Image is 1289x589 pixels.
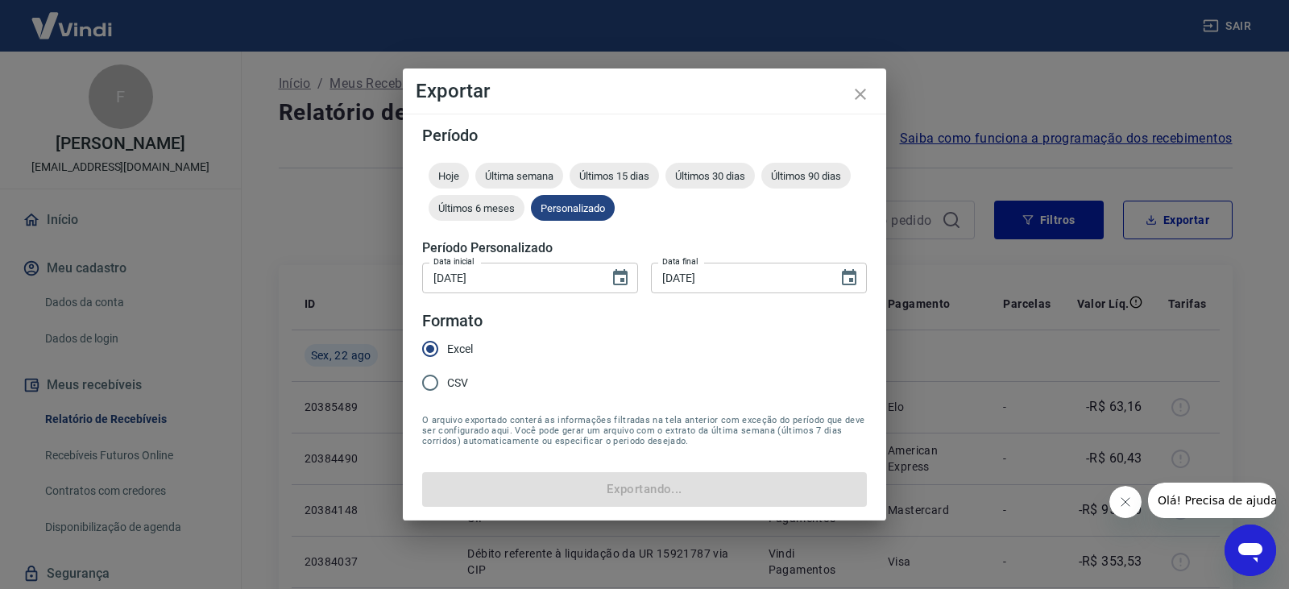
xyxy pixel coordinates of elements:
[662,255,698,268] label: Data final
[665,163,755,189] div: Últimos 30 dias
[433,255,475,268] label: Data inicial
[761,170,851,182] span: Últimos 90 dias
[10,11,135,24] span: Olá! Precisa de ajuda?
[531,195,615,221] div: Personalizado
[429,195,524,221] div: Últimos 6 meses
[429,170,469,182] span: Hoje
[1225,525,1276,576] iframe: Botão para abrir a janela de mensagens
[475,163,563,189] div: Última semana
[422,309,483,333] legend: Formato
[422,263,598,292] input: DD/MM/YYYY
[665,170,755,182] span: Últimos 30 dias
[416,81,873,101] h4: Exportar
[833,262,865,294] button: Choose date, selected date is 22 de ago de 2025
[1148,483,1276,518] iframe: Mensagem da empresa
[841,75,880,114] button: close
[447,375,468,392] span: CSV
[761,163,851,189] div: Últimos 90 dias
[422,415,867,446] span: O arquivo exportado conterá as informações filtradas na tela anterior com exceção do período que ...
[422,127,867,143] h5: Período
[422,240,867,256] h5: Período Personalizado
[429,163,469,189] div: Hoje
[429,202,524,214] span: Últimos 6 meses
[651,263,827,292] input: DD/MM/YYYY
[1109,486,1142,518] iframe: Fechar mensagem
[531,202,615,214] span: Personalizado
[447,341,473,358] span: Excel
[570,170,659,182] span: Últimos 15 dias
[475,170,563,182] span: Última semana
[570,163,659,189] div: Últimos 15 dias
[604,262,636,294] button: Choose date, selected date is 20 de ago de 2025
